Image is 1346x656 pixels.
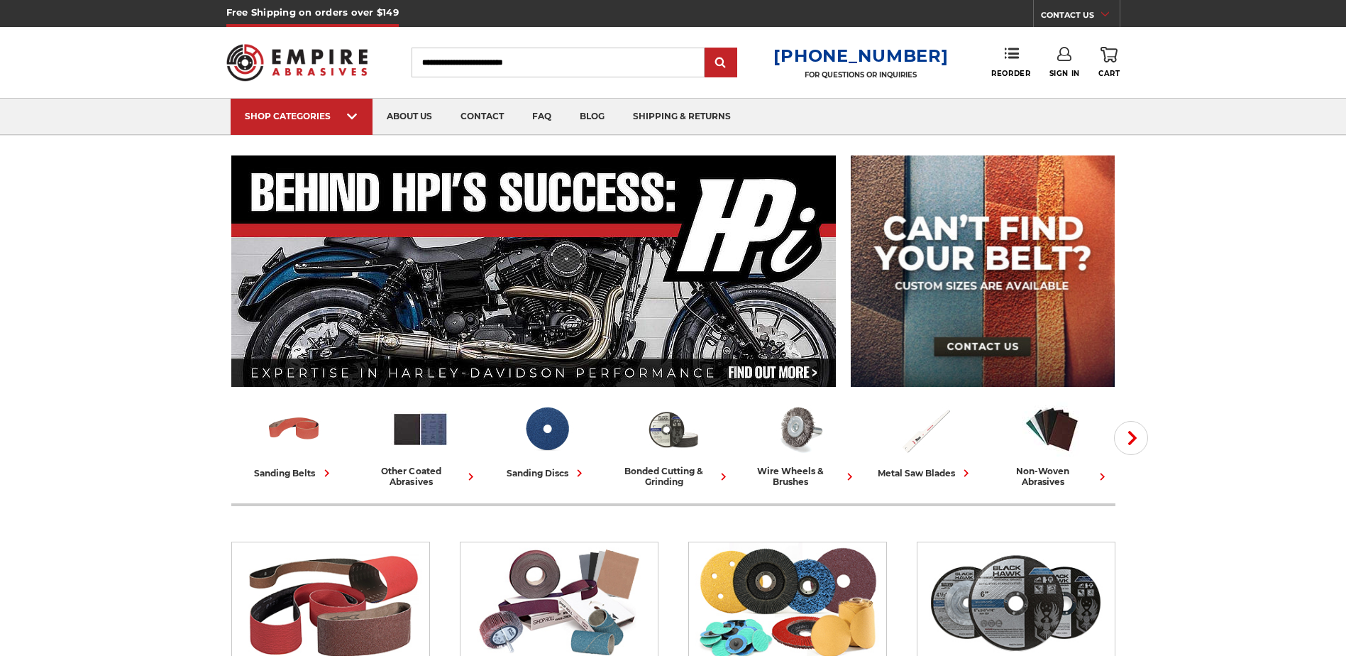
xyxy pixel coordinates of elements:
[490,400,605,481] a: sanding discs
[363,466,478,487] div: other coated abrasives
[1041,7,1120,27] a: CONTACT US
[517,400,576,459] img: Sanding Discs
[1049,69,1080,78] span: Sign In
[773,70,948,80] p: FOR QUESTIONS OR INQUIRIES
[363,400,478,487] a: other coated abrasives
[1098,69,1120,78] span: Cart
[245,111,358,121] div: SHOP CATEGORIES
[995,400,1110,487] a: non-woven abrasives
[391,400,450,459] img: Other Coated Abrasives
[742,466,857,487] div: wire wheels & brushes
[446,99,518,135] a: contact
[1098,47,1120,78] a: Cart
[770,400,829,459] img: Wire Wheels & Brushes
[1114,421,1148,455] button: Next
[507,466,587,481] div: sanding discs
[851,155,1115,387] img: promo banner for custom belts.
[265,400,324,459] img: Sanding Belts
[566,99,619,135] a: blog
[255,466,334,481] div: sanding belts
[616,400,731,487] a: bonded cutting & grinding
[226,35,368,90] img: Empire Abrasives
[995,466,1110,487] div: non-woven abrasives
[518,99,566,135] a: faq
[373,99,446,135] a: about us
[878,466,973,481] div: metal saw blades
[707,49,735,77] input: Submit
[231,155,837,387] img: Banner for an interview featuring Horsepower Inc who makes Harley performance upgrades featured o...
[773,45,948,66] a: [PHONE_NUMBER]
[644,400,702,459] img: Bonded Cutting & Grinding
[991,69,1030,78] span: Reorder
[619,99,745,135] a: shipping & returns
[616,466,731,487] div: bonded cutting & grinding
[991,47,1030,77] a: Reorder
[868,400,983,481] a: metal saw blades
[742,400,857,487] a: wire wheels & brushes
[896,400,955,459] img: Metal Saw Blades
[1022,400,1081,459] img: Non-woven Abrasives
[237,400,352,481] a: sanding belts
